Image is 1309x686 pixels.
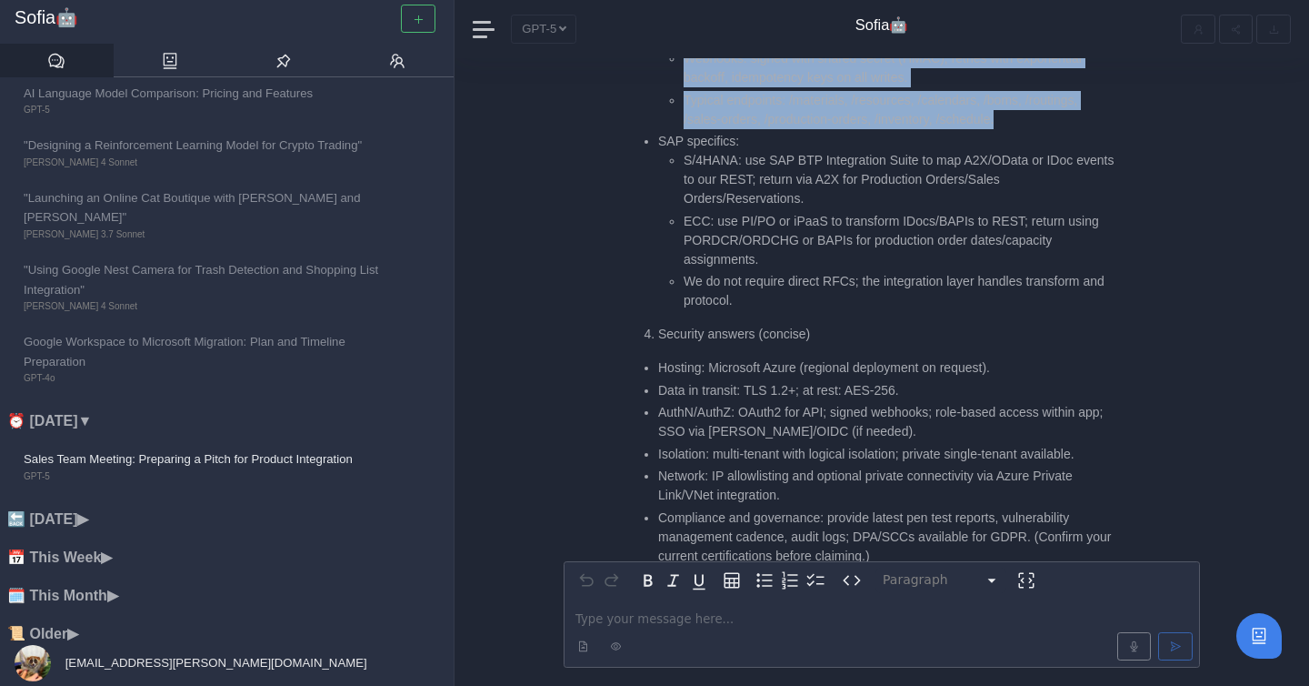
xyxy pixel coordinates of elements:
span: GPT-5 [24,103,389,117]
li: SAP specifics: [658,132,1114,310]
button: Bold [635,568,661,593]
div: toggle group [752,568,828,593]
li: ⏰ [DATE] ▼ [7,409,454,433]
button: Inline code format [839,568,864,593]
button: Check list [803,568,828,593]
span: "Using Google Nest Camera for Trash Detection and Shopping List Integration" [24,260,389,299]
button: Numbered list [777,568,803,593]
li: 🗓️ This Month ▶ [7,584,454,608]
li: Compliance and governance: provide latest pen test reports, vulnerability management cadence, aud... [658,509,1114,566]
span: [PERSON_NAME] 4 Sonnet [24,156,389,170]
span: GPT-4o [24,371,389,386]
li: Isolation: multi-tenant with logical isolation; private single-tenant available. [658,445,1114,464]
li: AuthN/AuthZ: OAuth2 for API; signed webhooks; role-based access within app; SSO via [PERSON_NAME]... [658,403,1114,441]
div: editable markdown [565,599,1199,667]
span: AI Language Model Comparison: Pricing and Features [24,84,389,103]
span: [PERSON_NAME] 4 Sonnet [24,299,389,314]
h4: Sofia🤖 [855,16,909,35]
li: 📅 This Week ▶ [7,546,454,570]
li: S/4HANA: use SAP BTP Integration Suite to map A2X/OData or IDoc events to our REST; return via A2... [684,151,1114,208]
li: Interfaces: [658,8,1114,129]
li: Security answers (concise) [658,325,1114,344]
button: Bulleted list [752,568,777,593]
button: Italic [661,568,686,593]
li: 📜 Older ▶ [7,622,454,646]
button: Underline [686,568,712,593]
span: "Designing a Reinforcement Learning Model for Crypto Trading" [24,136,389,155]
li: Network: IP allowlisting and optional private connectivity via Azure Private Link/VNet integration. [658,467,1114,505]
span: "Launching an Online Cat Boutique with [PERSON_NAME] and [PERSON_NAME]" [24,188,389,227]
button: Block type [875,568,1006,593]
li: 🔙 [DATE] ▶ [7,508,454,531]
a: Sofia🤖 [15,7,439,29]
li: We do not require direct RFCs; the integration layer handles transform and protocol. [684,272,1114,310]
span: GPT-5 [24,469,389,484]
span: Sales Team Meeting: Preparing a Pitch for Product Integration [24,449,389,469]
li: ECC: use PI/PO or iPaaS to transform IDocs/BAPIs to REST; return using PORDCR/ORDCHG or BAPIs for... [684,212,1114,269]
span: [EMAIL_ADDRESS][PERSON_NAME][DOMAIN_NAME] [62,656,367,670]
li: Webhooks: signed with shared secret (HMAC), retries with exponential backoff, idempotency keys on... [684,49,1114,87]
li: Hosting: Microsoft Azure (regional deployment on request). [658,358,1114,378]
span: Google Workspace to Microsoft Migration: Plan and Timeline Preparation [24,332,389,371]
span: [PERSON_NAME] 3.7 Sonnet [24,227,389,242]
li: Typical endpoints: /materials, /resources, /calendars, /boms, /routings, /sales-orders, /producti... [684,91,1114,129]
li: Data in transit: TLS 1.2+; at rest: AES-256. [658,381,1114,400]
